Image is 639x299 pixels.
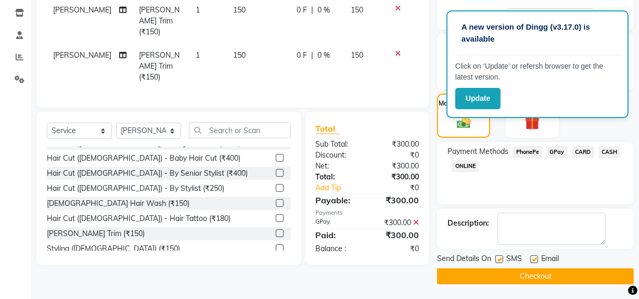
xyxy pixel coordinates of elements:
label: Manual Payment [439,99,489,108]
span: | [311,50,313,61]
div: ₹0 [377,183,427,193]
span: 1 [196,5,200,15]
img: _cash.svg [453,114,475,131]
span: 150 [351,50,363,60]
img: _gift.svg [520,113,544,132]
div: Total: [308,172,367,183]
span: PhonePe [513,146,542,158]
span: 150 [233,5,246,15]
div: Payable: [308,194,367,206]
span: 0 % [317,5,330,16]
div: ₹300.00 [367,194,427,206]
button: Update [455,88,501,109]
span: ONLINE [452,160,479,172]
span: [PERSON_NAME] [53,5,111,15]
span: [PERSON_NAME] [53,50,111,60]
span: Send Details On [437,253,491,266]
div: ₹300.00 [367,161,427,172]
span: 150 [233,50,246,60]
span: 1 [196,50,200,60]
span: CASH [598,146,621,158]
div: ₹300.00 [367,139,427,150]
div: Hair Cut ([DEMOGRAPHIC_DATA]) - By Senior Stylist (₹400) [47,168,248,179]
input: Enter Offer / Coupon Code [506,8,594,24]
div: Hair Cut ([DEMOGRAPHIC_DATA]) - Baby Hair Cut (₹400) [47,153,240,164]
span: GPay [546,146,568,158]
div: Sub Total: [308,139,367,150]
div: Payments [316,209,419,217]
p: Click on ‘Update’ or refersh browser to get the latest version. [455,61,620,83]
div: Styling ([DEMOGRAPHIC_DATA]) (₹150) [47,243,180,254]
span: SMS [506,253,522,266]
div: ₹0 [367,150,427,161]
span: Total [316,123,340,134]
span: Email [541,253,559,266]
div: Balance : [308,243,367,254]
button: Checkout [437,268,634,284]
div: Description: [448,218,489,229]
span: [PERSON_NAME] Trim (₹150) [139,5,180,36]
div: [DEMOGRAPHIC_DATA] Hair Wash (₹150) [47,198,189,209]
span: [PERSON_NAME] Trim (₹150) [139,50,180,82]
span: 0 F [297,50,307,61]
button: Apply [598,9,628,24]
div: Hair Cut ([DEMOGRAPHIC_DATA]) - Hair Tattoo (₹180) [47,213,231,224]
span: 0 F [297,5,307,16]
div: GPay [308,217,367,228]
span: 0 % [317,50,330,61]
input: Search or Scan [189,122,291,138]
div: Hair Cut ([DEMOGRAPHIC_DATA]) - By Stylist (₹250) [47,183,224,194]
span: 150 [351,5,363,15]
span: | [311,5,313,16]
div: ₹300.00 [367,229,427,241]
div: ₹0 [367,243,427,254]
div: ₹300.00 [367,217,427,228]
div: Net: [308,161,367,172]
a: Add Tip [308,183,377,193]
div: Paid: [308,229,367,241]
span: CARD [572,146,594,158]
span: Payment Methods [448,146,508,157]
div: [PERSON_NAME] Trim (₹150) [47,228,145,239]
div: Coupon Code [448,11,506,22]
div: ₹300.00 [367,172,427,183]
p: A new version of Dingg (v3.17.0) is available [462,21,614,45]
div: Discount: [308,150,367,161]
